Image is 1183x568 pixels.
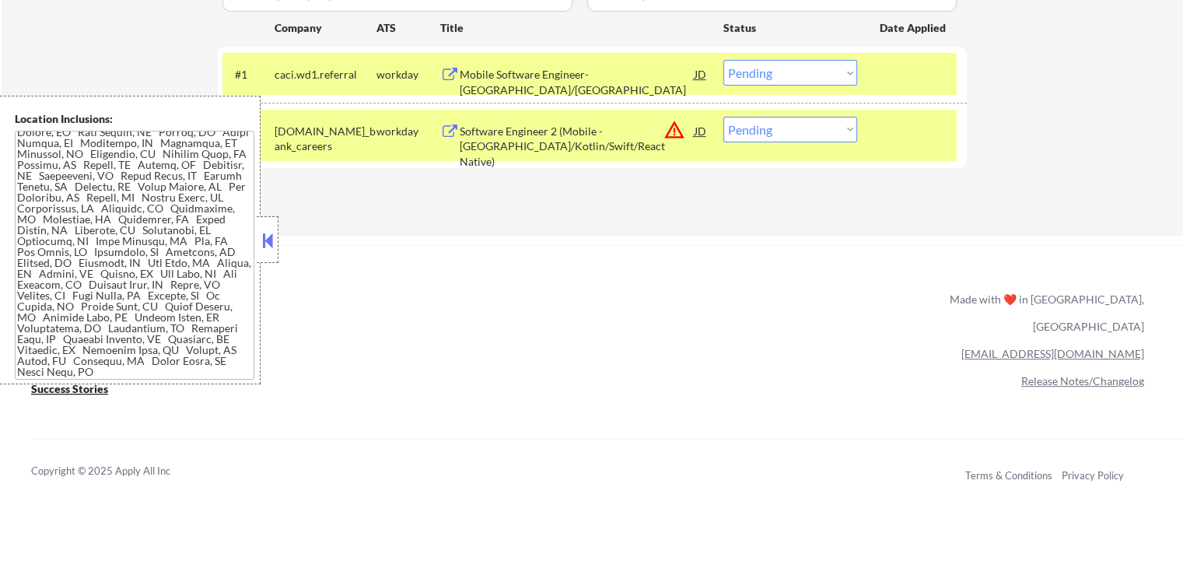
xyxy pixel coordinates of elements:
div: [DOMAIN_NAME]_bank_careers [275,124,376,154]
div: Mobile Software Engineer- [GEOGRAPHIC_DATA]/[GEOGRAPHIC_DATA] [460,67,695,97]
div: Date Applied [880,20,948,36]
div: Status [723,13,857,41]
div: #1 [235,67,262,82]
a: [EMAIL_ADDRESS][DOMAIN_NAME] [961,347,1144,360]
div: Made with ❤️ in [GEOGRAPHIC_DATA], [GEOGRAPHIC_DATA] [943,286,1144,340]
div: Location Inclusions: [15,111,254,127]
a: Success Stories [31,380,129,400]
div: Software Engineer 2 (Mobile - [GEOGRAPHIC_DATA]/Kotlin/Swift/React Native) [460,124,695,170]
div: Copyright © 2025 Apply All Inc [31,464,210,479]
a: Release Notes/Changelog [1021,374,1144,387]
div: ATS [376,20,440,36]
a: Privacy Policy [1062,469,1124,482]
div: Title [440,20,709,36]
div: caci.wd1.referral [275,67,376,82]
div: Company [275,20,376,36]
a: Refer & earn free applications 👯‍♀️ [31,307,625,324]
a: Terms & Conditions [965,469,1052,482]
button: warning_amber [663,119,685,141]
u: Success Stories [31,382,108,395]
div: JD [693,60,709,88]
div: workday [376,67,440,82]
div: JD [693,117,709,145]
div: workday [376,124,440,139]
